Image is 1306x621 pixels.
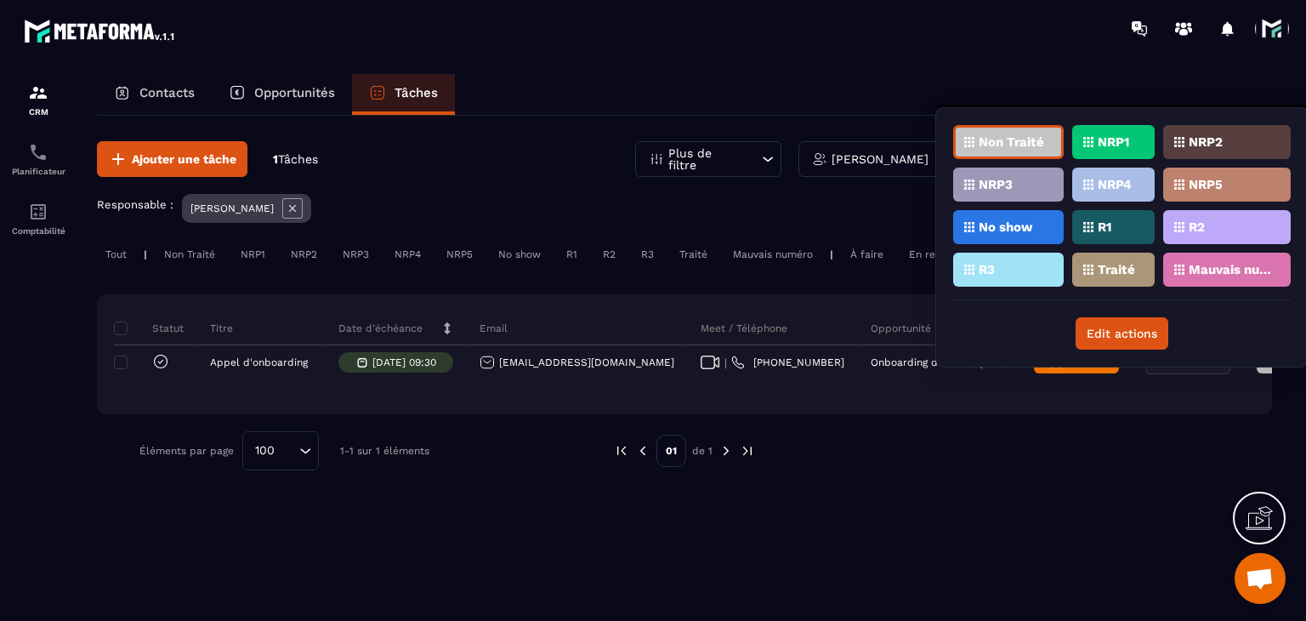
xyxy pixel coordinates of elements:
[871,356,1008,368] p: Onboarding d'essai (7 jours)
[900,244,965,265] div: En retard
[480,322,508,335] p: Email
[242,431,319,470] div: Search for option
[724,356,727,369] span: |
[656,435,686,467] p: 01
[1098,264,1135,276] p: Traité
[278,152,318,166] span: Tâches
[132,151,236,168] span: Ajouter une tâche
[4,226,72,236] p: Comptabilité
[740,443,755,459] img: next
[340,445,429,457] p: 1-1 sur 1 éléments
[338,322,423,335] p: Date d’échéance
[28,83,48,103] img: formation
[24,15,177,46] img: logo
[979,264,995,276] p: R3
[558,244,586,265] div: R1
[1098,136,1129,148] p: NRP1
[1189,136,1223,148] p: NRP2
[144,248,147,260] p: |
[28,142,48,162] img: scheduler
[668,147,743,171] p: Plus de filtre
[97,74,212,115] a: Contacts
[871,322,931,335] p: Opportunité
[97,198,173,211] p: Responsable :
[273,151,318,168] p: 1
[28,202,48,222] img: accountant
[979,179,1013,191] p: NRP3
[1189,221,1205,233] p: R2
[1098,221,1111,233] p: R1
[490,244,549,265] div: No show
[249,442,281,460] span: 100
[633,244,662,265] div: R3
[692,444,713,458] p: de 1
[352,74,455,115] a: Tâches
[97,141,247,177] button: Ajouter une tâche
[724,244,821,265] div: Mauvais numéro
[830,248,833,260] p: |
[139,445,234,457] p: Éléments par page
[212,74,352,115] a: Opportunités
[190,202,274,214] p: [PERSON_NAME]
[1076,317,1168,350] button: Edit actions
[97,244,135,265] div: Tout
[832,153,928,165] p: [PERSON_NAME]
[979,221,1033,233] p: No show
[718,443,734,459] img: next
[635,443,650,459] img: prev
[979,136,1044,148] p: Non Traité
[4,107,72,117] p: CRM
[232,244,274,265] div: NRP1
[1235,553,1286,604] div: Ouvrir le chat
[210,356,308,368] p: Appel d'onboarding
[671,244,716,265] div: Traité
[281,442,295,460] input: Search for option
[731,356,844,369] a: [PHONE_NUMBER]
[614,443,629,459] img: prev
[438,244,481,265] div: NRP5
[4,129,72,189] a: schedulerschedulerPlanificateur
[4,70,72,129] a: formationformationCRM
[594,244,624,265] div: R2
[4,167,72,176] p: Planificateur
[1098,179,1132,191] p: NRP4
[386,244,429,265] div: NRP4
[1189,179,1223,191] p: NRP5
[118,322,184,335] p: Statut
[156,244,224,265] div: Non Traité
[4,189,72,248] a: accountantaccountantComptabilité
[254,85,335,100] p: Opportunités
[282,244,326,265] div: NRP2
[842,244,892,265] div: À faire
[1189,264,1271,276] p: Mauvais numéro
[210,322,233,335] p: Titre
[395,85,438,100] p: Tâches
[334,244,378,265] div: NRP3
[701,322,787,335] p: Meet / Téléphone
[139,85,195,100] p: Contacts
[372,356,436,368] p: [DATE] 09:30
